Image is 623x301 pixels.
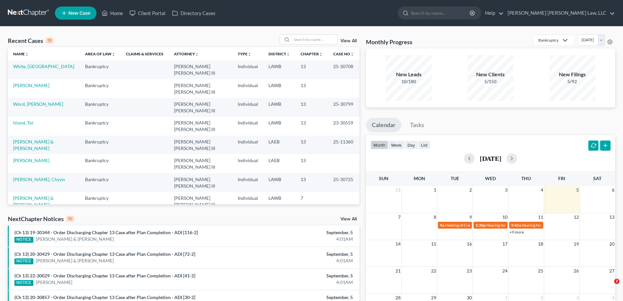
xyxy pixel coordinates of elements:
i: unfold_more [25,52,29,56]
td: [PERSON_NAME] [PERSON_NAME] III [169,98,233,117]
span: 8 [433,213,437,221]
span: Sun [379,176,389,181]
div: 10/180 [386,78,432,85]
td: Bankruptcy [80,117,121,136]
div: Recent Cases [8,37,53,45]
iframe: Intercom live chat [601,279,616,294]
td: Individual [233,192,263,211]
td: 13 [295,60,328,79]
input: Search by name... [411,7,471,19]
td: 13 [295,98,328,117]
th: Claims & Services [121,47,169,60]
i: unfold_more [286,52,290,56]
span: 3 [504,186,508,194]
a: [PERSON_NAME] & [PERSON_NAME] [36,236,114,242]
span: Mon [414,176,425,181]
a: [PERSON_NAME] [36,279,72,286]
td: Bankruptcy [80,60,121,79]
span: 5 [576,186,580,194]
span: 4 [540,186,544,194]
h2: [DATE] [480,155,501,162]
td: 25-30725 [328,173,359,192]
td: LAEB [263,154,295,173]
span: 16 [466,240,473,248]
a: Calendar [366,118,401,132]
a: (Ch 13) 20-30857 - Order Discharging Chapter 13 Case after Plan Completion - ADI [30-2] [14,294,195,300]
span: Wed [485,176,496,181]
span: 11 [537,213,544,221]
span: 6 [611,186,615,194]
span: 17 [502,240,508,248]
a: (Ch 13) 22-30029 - Order Discharging Chapter 13 Case after Plan Completion - ADI [41-2] [14,273,195,278]
td: [PERSON_NAME] [PERSON_NAME] III [169,192,233,211]
div: 4:01AM [244,257,353,264]
span: Fri [558,176,565,181]
td: 25-30799 [328,98,359,117]
a: White, [GEOGRAPHIC_DATA] [13,64,74,69]
a: Island, Toi [13,120,33,125]
span: Thu [521,176,531,181]
div: 5/92 [549,78,595,85]
td: Bankruptcy [80,136,121,154]
div: NextChapter Notices [8,215,74,223]
a: Districtunfold_more [268,51,290,56]
span: 31 [395,186,401,194]
span: 13 [609,213,615,221]
td: [PERSON_NAME] [PERSON_NAME] III [169,117,233,136]
a: Nameunfold_more [13,51,29,56]
a: [PERSON_NAME] [13,158,49,163]
span: 15 [430,240,437,248]
i: unfold_more [248,52,251,56]
div: New Filings [549,71,595,78]
td: LAWB [263,192,295,211]
div: September, 5 [244,294,353,301]
span: 2 [614,279,619,284]
td: [PERSON_NAME] [PERSON_NAME] III [169,154,233,173]
a: Client Portal [126,7,169,19]
span: 9:45a [511,223,521,228]
i: unfold_more [195,52,199,56]
div: 5/150 [468,78,513,85]
a: [PERSON_NAME], Chyvis [13,177,65,182]
div: NOTICE [14,237,33,243]
h3: Monthly Progress [366,38,412,46]
td: Individual [233,98,263,117]
a: [PERSON_NAME] & [PERSON_NAME] [36,257,114,264]
span: 18 [537,240,544,248]
button: month [371,141,388,149]
td: Individual [233,60,263,79]
div: September, 5 [244,273,353,279]
a: +9 more [510,230,524,235]
td: LAEB [263,136,295,154]
td: Individual [233,117,263,136]
a: Attorneyunfold_more [174,51,199,56]
td: LAWB [263,60,295,79]
div: New Clients [468,71,513,78]
td: Individual [233,154,263,173]
td: Bankruptcy [80,79,121,98]
div: New Leads [386,71,432,78]
td: 13 [295,79,328,98]
span: Tue [451,176,459,181]
span: 24 [502,267,508,275]
td: [PERSON_NAME] [PERSON_NAME] III [169,79,233,98]
div: Bankruptcy [538,37,559,43]
a: (Ch 13) 19-30344 - Order Discharging Chapter 13 Case after Plan Completion - ADI [116-2] [14,230,198,235]
td: 23-30559 [328,117,359,136]
i: unfold_more [319,52,323,56]
div: 4:01AM [244,236,353,242]
span: 22 [430,267,437,275]
td: Bankruptcy [80,192,121,211]
a: Area of Lawunfold_more [85,51,115,56]
button: list [418,141,430,149]
span: 1 [433,186,437,194]
span: 9 [469,213,473,221]
div: September, 5 [244,229,353,236]
td: Bankruptcy [80,98,121,117]
a: [PERSON_NAME] [13,83,49,88]
span: 23 [466,267,473,275]
a: (Ch 13) 20-30429 - Order Discharging Chapter 13 Case after Plan Completion - ADI [72-2] [14,251,195,257]
a: Case Nounfold_more [333,51,354,56]
td: LAWB [263,117,295,136]
a: Chapterunfold_more [301,51,323,56]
